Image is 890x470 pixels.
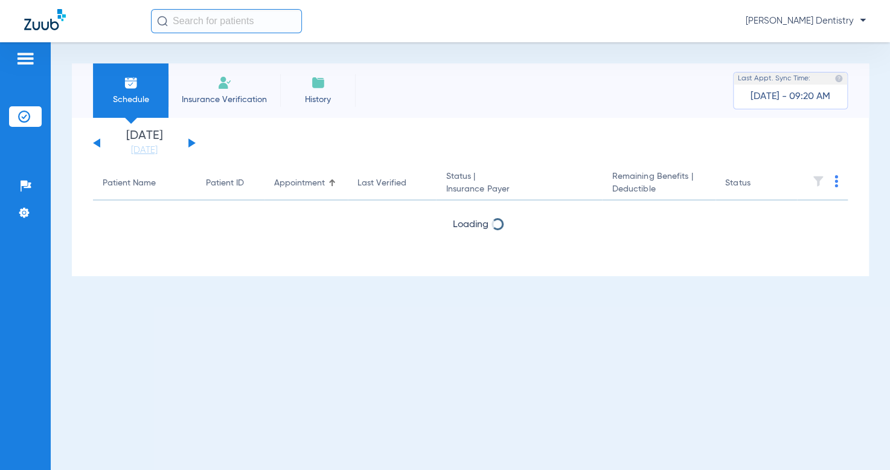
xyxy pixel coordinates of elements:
[108,130,181,156] li: [DATE]
[602,167,716,201] th: Remaining Benefits |
[124,76,138,90] img: Schedule
[453,220,488,230] span: Loading
[751,91,830,103] span: [DATE] - 09:20 AM
[274,177,325,190] div: Appointment
[716,167,797,201] th: Status
[178,94,271,106] span: Insurance Verification
[16,51,35,66] img: hamburger-icon
[746,15,866,27] span: [PERSON_NAME] Dentistry
[812,175,824,187] img: filter.svg
[357,177,406,190] div: Last Verified
[834,175,838,187] img: group-dot-blue.svg
[311,76,325,90] img: History
[436,167,602,201] th: Status |
[357,177,427,190] div: Last Verified
[151,9,302,33] input: Search for patients
[24,9,66,30] img: Zuub Logo
[289,94,347,106] span: History
[612,183,706,196] span: Deductible
[205,177,254,190] div: Patient ID
[217,76,232,90] img: Manual Insurance Verification
[103,177,186,190] div: Patient Name
[108,144,181,156] a: [DATE]
[274,177,338,190] div: Appointment
[738,72,810,85] span: Last Appt. Sync Time:
[102,94,159,106] span: Schedule
[446,183,592,196] span: Insurance Payer
[103,177,156,190] div: Patient Name
[157,16,168,27] img: Search Icon
[834,74,843,83] img: last sync help info
[205,177,243,190] div: Patient ID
